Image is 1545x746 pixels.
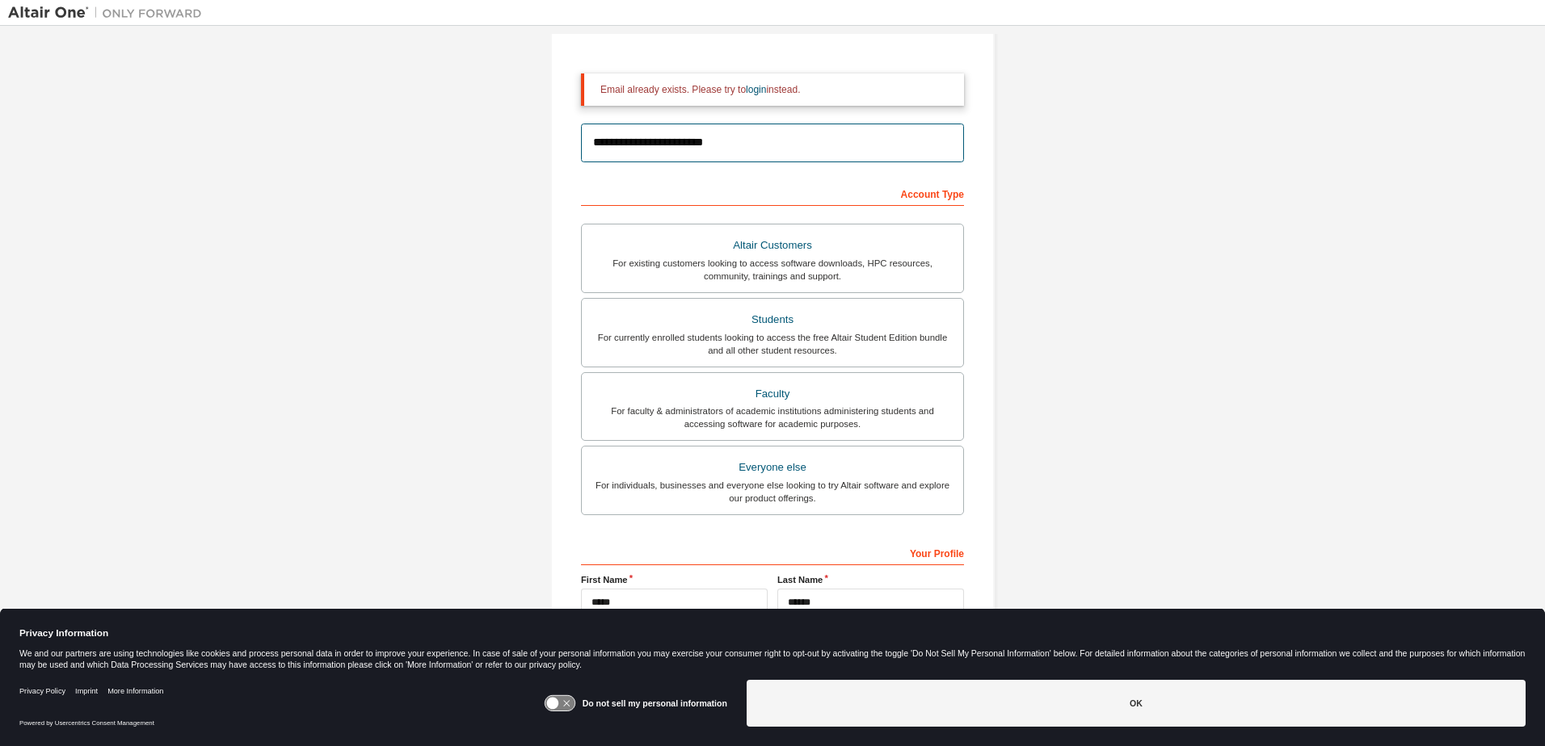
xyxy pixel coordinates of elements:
div: Students [591,308,954,331]
div: Everyone else [591,456,954,479]
div: For existing customers looking to access software downloads, HPC resources, community, trainings ... [591,257,954,283]
div: Faculty [591,383,954,405]
label: Last Name [777,573,964,586]
label: First Name [581,573,768,586]
a: login [746,84,766,95]
div: Email already exists. Please try to instead. [600,83,951,96]
div: For faculty & administrators of academic institutions administering students and accessing softwa... [591,404,954,430]
img: Altair One [8,5,210,21]
div: For individuals, businesses and everyone else looking to try Altair software and explore our prod... [591,479,954,505]
div: Your Profile [581,539,964,565]
div: Altair Customers [591,234,954,257]
div: For currently enrolled students looking to access the free Altair Student Edition bundle and all ... [591,331,954,357]
div: Account Type [581,180,964,206]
